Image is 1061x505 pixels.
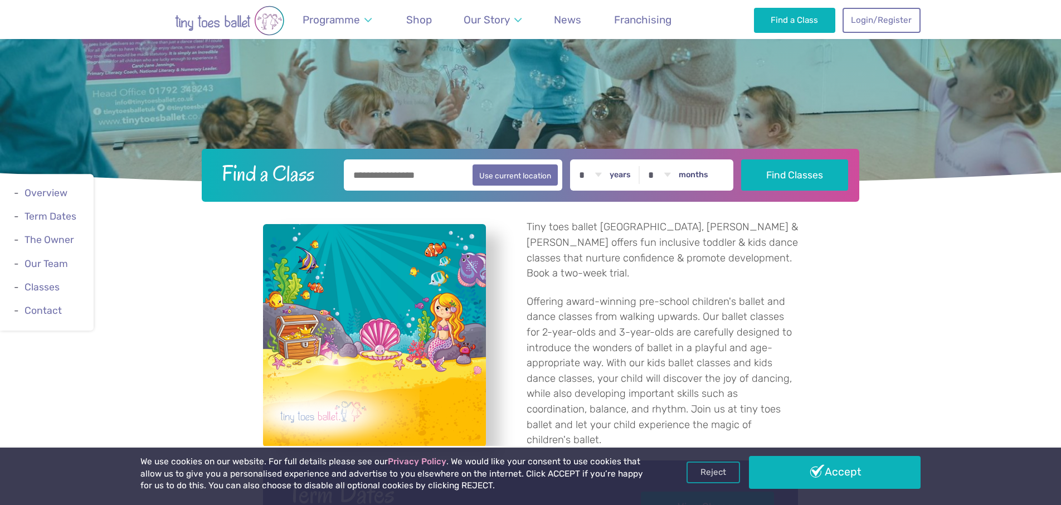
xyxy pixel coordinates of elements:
a: Franchising [609,7,676,33]
a: Term Dates [25,211,76,222]
a: Our Story [459,7,527,33]
a: Accept [749,456,921,488]
label: years [610,170,631,180]
label: months [679,170,708,180]
a: Overview [25,187,67,198]
a: News [549,7,587,33]
p: Offering award-winning pre-school children's ballet and dance classes from walking upwards. Our b... [527,294,798,448]
a: Privacy Policy [388,457,446,467]
a: View full-size image [263,224,486,447]
button: Use current location [473,164,558,186]
span: Programme [303,13,360,26]
span: Our Story [464,13,510,26]
a: Login/Register [843,8,921,32]
p: Tiny toes ballet [GEOGRAPHIC_DATA], [PERSON_NAME] & [PERSON_NAME] offers fun inclusive toddler & ... [527,220,798,281]
span: News [554,13,581,26]
img: tiny toes ballet [140,6,319,36]
a: Contact [25,305,62,316]
a: Our Team [25,258,68,269]
a: Find a Class [754,8,836,32]
span: Franchising [614,13,671,26]
a: Classes [25,281,60,293]
span: Shop [406,13,432,26]
a: Reject [687,462,740,483]
p: We use cookies on our website. For full details please see our . We would like your consent to us... [140,456,648,492]
a: Programme [297,7,377,33]
a: The Owner [25,235,74,246]
a: Shop [401,7,437,33]
button: Find Classes [741,159,849,191]
h2: Find a Class [213,159,337,187]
